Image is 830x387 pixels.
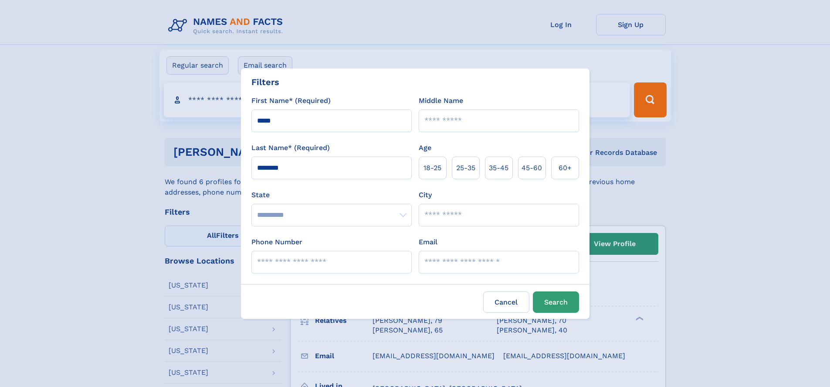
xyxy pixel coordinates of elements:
label: Email [419,237,437,247]
label: Age [419,143,431,153]
div: Filters [251,75,279,89]
span: 45‑60 [522,163,542,173]
span: 18‑25 [423,163,441,173]
label: Phone Number [251,237,302,247]
span: 60+ [559,163,572,173]
label: First Name* (Required) [251,96,331,106]
label: Last Name* (Required) [251,143,330,153]
span: 25‑35 [456,163,475,173]
label: City [419,190,432,200]
label: Cancel [483,291,529,313]
label: Middle Name [419,96,463,106]
label: State [251,190,412,200]
span: 35‑45 [489,163,508,173]
button: Search [533,291,579,313]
